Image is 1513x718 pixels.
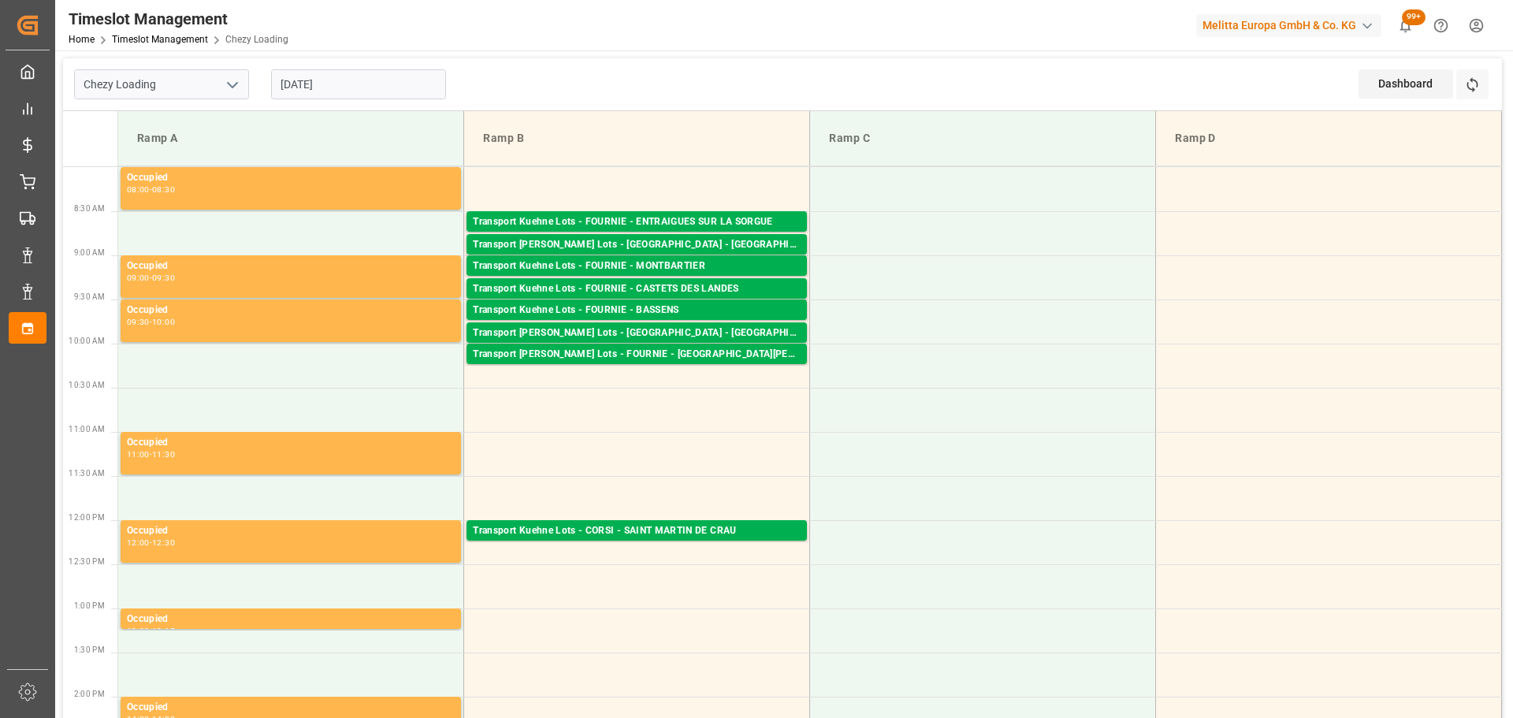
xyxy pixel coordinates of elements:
[473,347,801,363] div: Transport [PERSON_NAME] Lots - FOURNIE - [GEOGRAPHIC_DATA][PERSON_NAME]
[152,186,175,193] div: 08:30
[127,435,455,451] div: Occupied
[152,539,175,546] div: 12:30
[1169,124,1489,153] div: Ramp D
[477,124,797,153] div: Ramp B
[127,259,455,274] div: Occupied
[473,297,801,311] div: Pallets: 4,TU: ,City: CASTETS DES [PERSON_NAME],Arrival: [DATE] 00:00:00
[74,69,249,99] input: Type to search/select
[152,318,175,326] div: 10:00
[473,341,801,355] div: Pallets: ,TU: 70,City: [GEOGRAPHIC_DATA],Arrival: [DATE] 00:00:00
[69,469,105,478] span: 11:30 AM
[473,363,801,376] div: Pallets: ,TU: 25,City: [GEOGRAPHIC_DATA][PERSON_NAME],Arrival: [DATE] 00:00:00
[473,253,801,266] div: Pallets: ,TU: 195,City: [GEOGRAPHIC_DATA],Arrival: [DATE] 00:00:00
[473,230,801,244] div: Pallets: 2,TU: 337,City: [GEOGRAPHIC_DATA],Arrival: [DATE] 00:00:00
[823,124,1143,153] div: Ramp C
[473,318,801,332] div: Pallets: 4,TU: ,City: [GEOGRAPHIC_DATA],Arrival: [DATE] 00:00:00
[69,557,105,566] span: 12:30 PM
[473,274,801,288] div: Pallets: 3,TU: 56,City: MONTBARTIER,Arrival: [DATE] 00:00:00
[152,274,175,281] div: 09:30
[127,318,150,326] div: 09:30
[220,73,243,97] button: open menu
[150,627,152,634] div: -
[127,186,150,193] div: 08:00
[112,34,208,45] a: Timeslot Management
[150,274,152,281] div: -
[127,539,150,546] div: 12:00
[74,292,105,301] span: 9:30 AM
[473,259,801,274] div: Transport Kuehne Lots - FOURNIE - MONTBARTIER
[473,539,801,552] div: Pallets: ,TU: 39,City: [GEOGRAPHIC_DATA][PERSON_NAME],Arrival: [DATE] 00:00:00
[127,451,150,458] div: 11:00
[271,69,446,99] input: DD-MM-YYYY
[1423,8,1459,43] button: Help Center
[1196,14,1381,37] div: Melitta Europa GmbH & Co. KG
[473,523,801,539] div: Transport Kuehne Lots - CORSI - SAINT MARTIN DE CRAU
[473,237,801,253] div: Transport [PERSON_NAME] Lots - [GEOGRAPHIC_DATA] - [GEOGRAPHIC_DATA]
[127,303,455,318] div: Occupied
[473,326,801,341] div: Transport [PERSON_NAME] Lots - [GEOGRAPHIC_DATA] - [GEOGRAPHIC_DATA]
[127,612,455,627] div: Occupied
[69,7,288,31] div: Timeslot Management
[69,381,105,389] span: 10:30 AM
[152,451,175,458] div: 11:30
[74,204,105,213] span: 8:30 AM
[473,214,801,230] div: Transport Kuehne Lots - FOURNIE - ENTRAIGUES SUR LA SORGUE
[1196,10,1388,40] button: Melitta Europa GmbH & Co. KG
[74,690,105,698] span: 2:00 PM
[152,627,175,634] div: 13:15
[1402,9,1426,25] span: 99+
[127,700,455,716] div: Occupied
[150,186,152,193] div: -
[127,170,455,186] div: Occupied
[127,627,150,634] div: 13:00
[127,274,150,281] div: 09:00
[150,539,152,546] div: -
[69,425,105,433] span: 11:00 AM
[150,318,152,326] div: -
[131,124,451,153] div: Ramp A
[150,451,152,458] div: -
[74,645,105,654] span: 1:30 PM
[69,337,105,345] span: 10:00 AM
[1359,69,1453,99] div: Dashboard
[127,523,455,539] div: Occupied
[473,303,801,318] div: Transport Kuehne Lots - FOURNIE - BASSENS
[473,281,801,297] div: Transport Kuehne Lots - FOURNIE - CASTETS DES LANDES
[74,248,105,257] span: 9:00 AM
[74,601,105,610] span: 1:00 PM
[1388,8,1423,43] button: show 100 new notifications
[69,34,95,45] a: Home
[69,513,105,522] span: 12:00 PM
